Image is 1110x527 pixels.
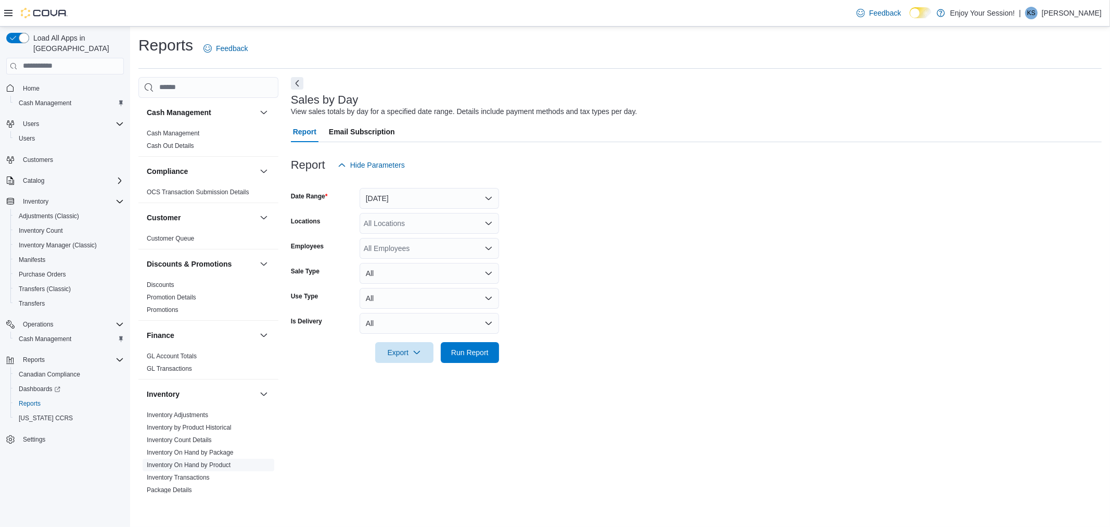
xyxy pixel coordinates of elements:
span: Reports [19,399,41,408]
p: Enjoy Your Session! [950,7,1015,19]
p: [PERSON_NAME] [1042,7,1102,19]
a: Manifests [15,254,49,266]
button: All [360,263,499,284]
button: Operations [19,318,58,331]
button: Canadian Compliance [10,367,128,382]
span: Customer Queue [147,234,194,243]
button: Hide Parameters [334,155,409,175]
span: Customers [19,153,124,166]
span: Email Subscription [329,121,395,142]
span: Transfers [15,297,124,310]
button: Customer [147,212,256,223]
span: Cash Management [15,97,124,109]
a: Cash Management [15,97,75,109]
span: Inventory On Hand by Product [147,461,231,469]
a: Inventory Transactions [147,474,210,481]
a: Adjustments (Classic) [15,210,83,222]
span: Transfers [19,299,45,308]
span: Users [19,118,124,130]
span: Cash Management [19,99,71,107]
button: Open list of options [484,244,493,253]
button: Adjustments (Classic) [10,209,128,223]
p: | [1019,7,1021,19]
button: Discounts & Promotions [258,258,270,270]
button: Inventory Manager (Classic) [10,238,128,253]
button: Compliance [147,166,256,177]
a: Inventory Adjustments [147,411,208,419]
span: GL Transactions [147,365,192,373]
h1: Reports [138,35,193,56]
span: Dashboards [15,383,124,395]
a: Transfers [15,297,49,310]
span: Users [15,132,124,145]
button: Purchase Orders [10,267,128,282]
span: Inventory Transactions [147,473,210,482]
button: Catalog [19,174,48,187]
span: Feedback [869,8,901,18]
a: GL Transactions [147,365,192,372]
label: Sale Type [291,267,320,275]
button: Reports [19,354,49,366]
span: Home [19,82,124,95]
a: Cash Management [15,333,75,345]
span: Settings [19,433,124,446]
button: Home [2,81,128,96]
span: Purchase Orders [19,270,66,279]
button: [US_STATE] CCRS [10,411,128,425]
button: Cash Management [147,107,256,118]
div: Cash Management [138,127,278,156]
button: Inventory [19,195,53,208]
a: Inventory On Hand by Package [147,449,234,456]
button: Transfers [10,296,128,311]
span: Hide Parameters [350,160,405,170]
a: Inventory by Product Historical [147,424,232,431]
span: Transfers (Classic) [15,283,124,295]
button: Open list of options [484,219,493,228]
span: Operations [23,320,54,329]
span: Reports [19,354,124,366]
button: All [360,313,499,334]
a: Inventory On Hand by Product [147,461,231,469]
span: Package Details [147,486,192,494]
button: Run Report [441,342,499,363]
span: KS [1027,7,1036,19]
span: Export [381,342,427,363]
button: Export [375,342,433,363]
button: Inventory Count [10,223,128,238]
a: Reports [15,397,45,410]
a: Purchase Orders [15,268,70,281]
a: Promotion Details [147,294,196,301]
button: All [360,288,499,309]
span: Inventory Count [19,227,63,235]
span: Run Report [451,347,489,358]
span: Report [293,121,316,142]
a: Transfers (Classic) [15,283,75,295]
span: Users [19,134,35,143]
span: Inventory Adjustments [147,411,208,419]
a: Package Details [147,486,192,494]
div: View sales totals by day for a specified date range. Details include payment methods and tax type... [291,106,637,117]
span: Load All Apps in [GEOGRAPHIC_DATA] [29,33,124,54]
button: Users [19,118,43,130]
a: Users [15,132,39,145]
span: Transfers (Classic) [19,285,71,293]
a: OCS Transaction Submission Details [147,189,249,196]
span: Operations [19,318,124,331]
div: Finance [138,350,278,379]
a: Feedback [852,3,905,23]
h3: Customer [147,212,181,223]
a: Feedback [199,38,252,59]
a: Customer Queue [147,235,194,242]
span: Inventory Manager (Classic) [19,241,97,249]
span: Inventory by Product Historical [147,423,232,432]
span: Users [23,120,39,128]
div: Customer [138,232,278,249]
span: Canadian Compliance [19,370,80,379]
a: Inventory Manager (Classic) [15,239,101,252]
span: Reports [15,397,124,410]
div: Kayla Schop [1025,7,1038,19]
h3: Compliance [147,166,188,177]
button: Inventory [258,388,270,400]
